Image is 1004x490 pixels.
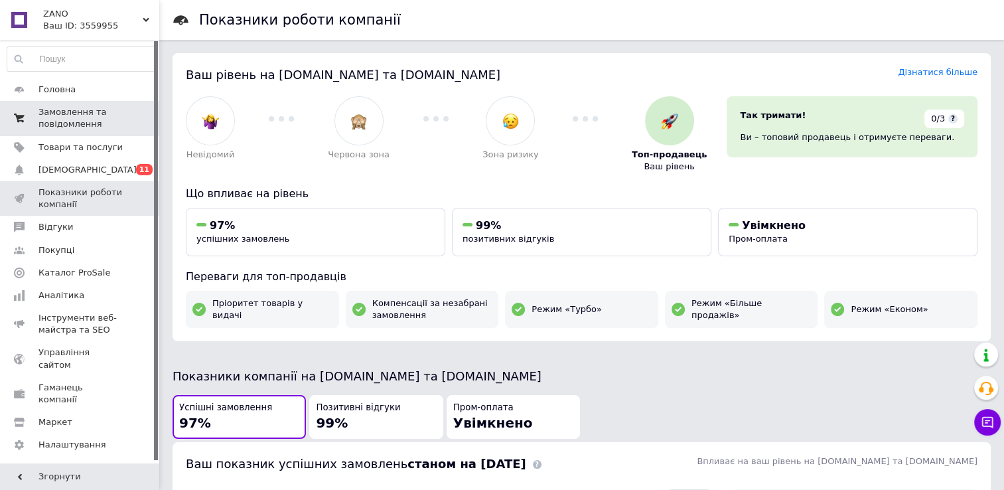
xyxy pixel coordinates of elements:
[463,234,554,244] span: позитивних відгуків
[38,187,123,210] span: Показники роботи компанії
[179,402,272,414] span: Успішні замовлення
[532,303,602,315] span: Режим «Турбо»
[43,20,159,32] div: Ваш ID: 3559955
[452,208,711,256] button: 99%позитивних відгуків
[372,297,492,321] span: Компенсації за незабрані замовлення
[632,149,707,161] span: Топ-продавець
[38,312,123,336] span: Інструменти веб-майстра та SEO
[453,415,533,431] span: Увімкнено
[186,457,526,471] span: Ваш показник успішних замовлень
[38,84,76,96] span: Головна
[196,234,289,244] span: успішних замовлень
[186,149,235,161] span: Невідомий
[212,297,332,321] span: Пріоритет товарів у видачі
[718,208,977,256] button: УвімкненоПром-оплата
[179,415,211,431] span: 97%
[898,67,977,77] a: Дізнатися більше
[38,416,72,428] span: Маркет
[38,164,137,176] span: [DEMOGRAPHIC_DATA]
[328,149,390,161] span: Червона зона
[447,395,580,440] button: Пром-оплатаУвімкнено
[502,113,519,129] img: :disappointed_relieved:
[7,47,156,71] input: Пошук
[186,68,500,82] span: Ваш рівень на [DOMAIN_NAME] та [DOMAIN_NAME]
[476,219,501,232] span: 99%
[948,114,958,123] span: ?
[740,131,964,143] div: Ви – топовий продавець і отримуєте переваги.
[742,219,806,232] span: Увімкнено
[851,303,928,315] span: Режим «Економ»
[186,208,445,256] button: 97%успішних замовлень
[407,457,526,471] b: станом на [DATE]
[43,8,143,20] span: ZANO
[316,402,400,414] span: Позитивні відгуки
[697,456,977,466] span: Впливає на ваш рівень на [DOMAIN_NAME] та [DOMAIN_NAME]
[38,244,74,256] span: Покупці
[453,402,514,414] span: Пром-оплата
[173,395,306,440] button: Успішні замовлення97%
[202,113,219,129] img: :woman-shrugging:
[38,141,123,153] span: Товари та послуги
[38,106,123,130] span: Замовлення та повідомлення
[350,113,367,129] img: :see_no_evil:
[729,234,788,244] span: Пром-оплата
[210,219,235,232] span: 97%
[316,415,348,431] span: 99%
[974,409,1001,436] button: Чат з покупцем
[186,187,309,200] span: Що впливає на рівень
[691,297,812,321] span: Режим «Більше продажів»
[186,270,346,283] span: Переваги для топ-продавців
[38,347,123,370] span: Управління сайтом
[740,110,806,120] span: Так тримати!
[924,110,964,128] div: 0/3
[661,113,678,129] img: :rocket:
[136,164,153,175] span: 11
[199,12,401,28] h1: Показники роботи компанії
[38,382,123,406] span: Гаманець компанії
[173,369,541,383] span: Показники компанії на [DOMAIN_NAME] та [DOMAIN_NAME]
[482,149,539,161] span: Зона ризику
[38,221,73,233] span: Відгуки
[38,289,84,301] span: Аналітика
[644,161,695,173] span: Ваш рівень
[309,395,443,440] button: Позитивні відгуки99%
[38,439,106,451] span: Налаштування
[38,267,110,279] span: Каталог ProSale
